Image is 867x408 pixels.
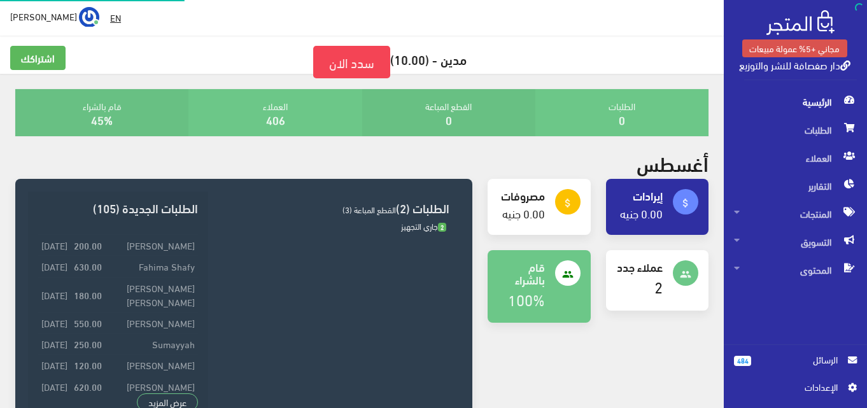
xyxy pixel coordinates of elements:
[535,89,708,136] div: الطلبات
[734,256,857,284] span: المحتوى
[74,337,102,351] strong: 250.00
[724,172,867,200] a: التقارير
[74,259,102,273] strong: 630.00
[188,89,362,136] div: العملاء
[10,6,99,27] a: ... [PERSON_NAME]
[734,172,857,200] span: التقارير
[342,202,396,217] span: القطع المباعة (3)
[562,197,574,209] i: attach_money
[38,256,71,277] td: [DATE]
[38,312,71,333] td: [DATE]
[110,10,121,25] u: EN
[680,269,691,280] i: people
[38,355,71,376] td: [DATE]
[637,151,708,174] h2: أغسطس
[498,260,544,286] h4: قام بالشراء
[74,379,102,393] strong: 620.00
[38,202,197,214] h3: الطلبات الجديدة (105)
[105,355,197,376] td: [PERSON_NAME]
[401,218,446,234] span: جاري التجهيز
[616,260,663,273] h4: عملاء جدد
[734,356,751,366] span: 484
[10,46,714,78] h5: مدين - (10.00)
[680,197,691,209] i: attach_money
[620,202,663,223] a: 0.00 جنيه
[38,334,71,355] td: [DATE]
[724,116,867,144] a: الطلبات
[15,89,188,136] div: قام بالشراء
[438,223,446,232] span: 2
[74,288,102,302] strong: 180.00
[724,144,867,172] a: العملاء
[734,116,857,144] span: الطلبات
[508,285,545,313] a: 100%
[74,358,102,372] strong: 120.00
[74,316,102,330] strong: 550.00
[10,8,77,24] span: [PERSON_NAME]
[38,376,71,397] td: [DATE]
[734,88,857,116] span: الرئيسية
[218,202,449,214] h3: الطلبات (2)
[734,144,857,172] span: العملاء
[734,353,857,380] a: 484 الرسائل
[105,235,197,256] td: [PERSON_NAME]
[10,46,66,70] a: اشتراكك
[724,88,867,116] a: الرئيسية
[105,277,197,312] td: [PERSON_NAME] [PERSON_NAME]
[654,272,663,300] a: 2
[761,353,838,367] span: الرسائل
[739,55,850,74] a: دار صفصافة للنشر والتوزيع
[105,334,197,355] td: Sumayyah
[266,109,285,130] a: 406
[724,256,867,284] a: المحتوى
[74,238,102,252] strong: 200.00
[446,109,452,130] a: 0
[619,109,625,130] a: 0
[362,89,535,136] div: القطع المباعة
[498,189,544,202] h4: مصروفات
[734,200,857,228] span: المنتجات
[744,380,837,394] span: اﻹعدادات
[724,200,867,228] a: المنتجات
[766,10,835,35] img: .
[313,46,390,78] a: سدد الان
[105,312,197,333] td: [PERSON_NAME]
[742,39,847,57] a: مجاني +5% عمولة مبيعات
[616,189,663,202] h4: إيرادات
[562,269,574,280] i: people
[38,235,71,256] td: [DATE]
[734,228,857,256] span: التسويق
[502,202,545,223] a: 0.00 جنيه
[79,7,99,27] img: ...
[105,376,197,397] td: [PERSON_NAME]
[105,256,197,277] td: Fahima Shafy
[734,380,857,400] a: اﻹعدادات
[91,109,113,130] a: 45%
[105,6,126,29] a: EN
[38,277,71,312] td: [DATE]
